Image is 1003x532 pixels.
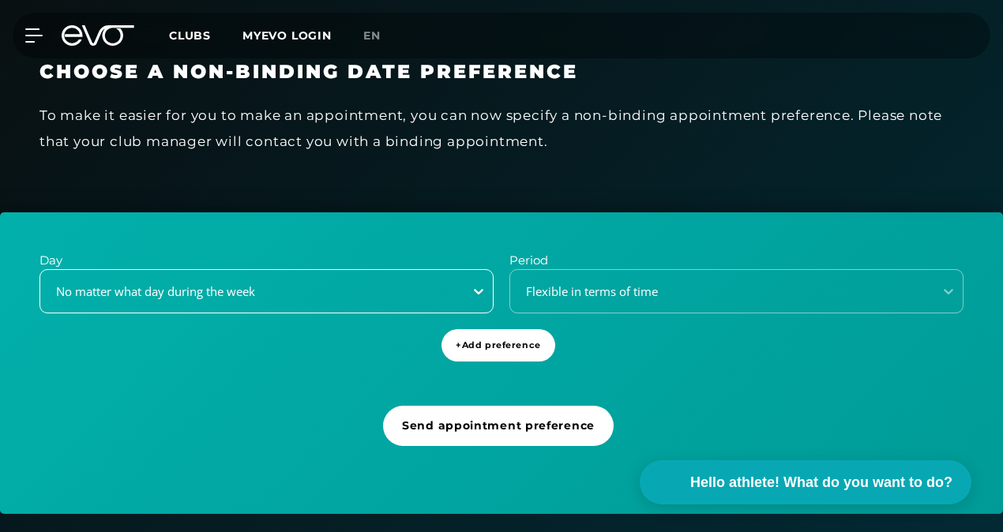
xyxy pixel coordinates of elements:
div: Flexible in terms of time [512,283,922,301]
span: + [456,339,540,352]
span: En [363,28,381,43]
span: Send appointment preference [402,418,595,434]
p: Period [509,252,964,270]
font: Add preference [462,339,541,350]
a: +Add preference [441,329,561,390]
a: Send appointment preference [383,406,620,474]
button: Hello athlete! What do you want to do? [640,460,971,504]
span: Hello athlete! What do you want to do? [690,472,952,493]
font: To make it easier for you to make an appointment, you can now specify a non-binding appointment p... [39,107,942,148]
p: Day [39,252,494,270]
a: Clubs [169,28,242,43]
span: Clubs [169,28,211,43]
a: MYEVO LOGIN [242,28,332,43]
div: No matter what day during the week [42,283,453,301]
h3: Choose a non-binding date preference [39,60,964,84]
a: En [363,27,400,45]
